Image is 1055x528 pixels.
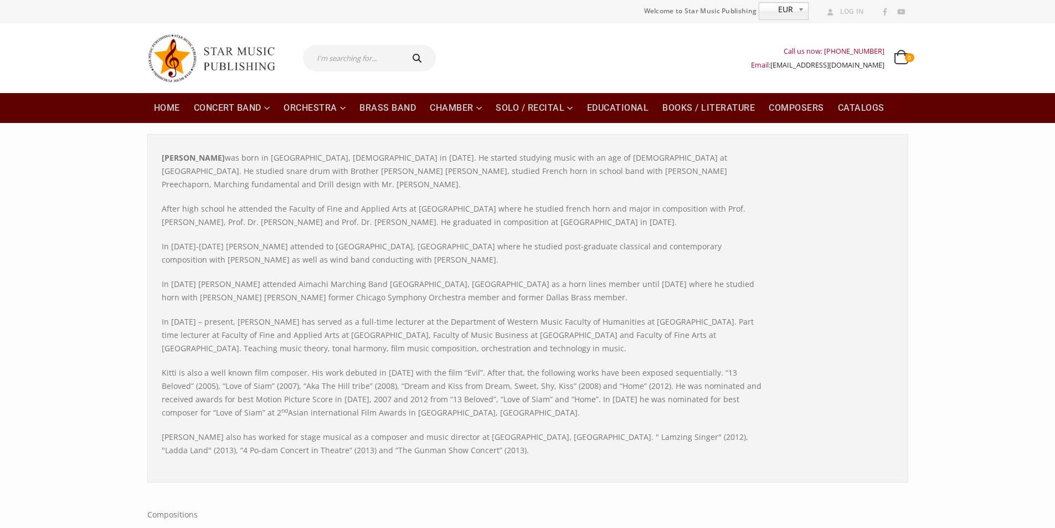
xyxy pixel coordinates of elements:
img: Star Music Publishing [147,29,286,88]
a: Orchestra [277,93,352,123]
p: In [DATE] – present, [PERSON_NAME] has served as a full-time lecturer at the Department of Wester... [162,315,769,355]
a: [EMAIL_ADDRESS][DOMAIN_NAME] [770,60,884,70]
p: After high school he attended the Faculty of Fine and Applied Arts at [GEOGRAPHIC_DATA] where he ... [162,202,769,229]
p: was born in [GEOGRAPHIC_DATA], [DEMOGRAPHIC_DATA] in [DATE]. He started studying music with an ag... [162,151,769,191]
a: Composers [762,93,831,123]
input: I'm searching for... [303,45,401,71]
a: Chamber [423,93,488,123]
p: In [DATE]-[DATE] [PERSON_NAME] attended to [GEOGRAPHIC_DATA], [GEOGRAPHIC_DATA] where he studied ... [162,240,769,266]
div: Compositions [147,134,908,521]
div: Call us now: [PHONE_NUMBER] [751,44,884,58]
div: Email: [751,58,884,72]
a: Catalogs [831,93,891,123]
sup: nd [281,407,288,414]
p: [PERSON_NAME] also has worked for stage musical as a composer and music director at [GEOGRAPHIC_D... [162,430,769,457]
a: Home [147,93,187,123]
a: Brass Band [353,93,423,123]
span: Welcome to Star Music Publishing [644,3,757,19]
strong: [PERSON_NAME] [162,152,225,163]
a: Educational [580,93,656,123]
p: Kitti is also a well known film composer. His work debuted in [DATE] with the film “Evil”. After ... [162,366,769,419]
a: Concert Band [187,93,277,123]
p: In [DATE] [PERSON_NAME] attended Aimachi Marching Band [GEOGRAPHIC_DATA], [GEOGRAPHIC_DATA] as a ... [162,278,769,304]
button: Search [401,45,436,71]
a: Facebook [878,5,892,19]
a: Solo / Recital [489,93,580,123]
a: Books / Literature [656,93,761,123]
a: Log In [823,4,864,19]
a: Youtube [894,5,908,19]
span: 0 [905,53,914,62]
span: EUR [759,3,794,16]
